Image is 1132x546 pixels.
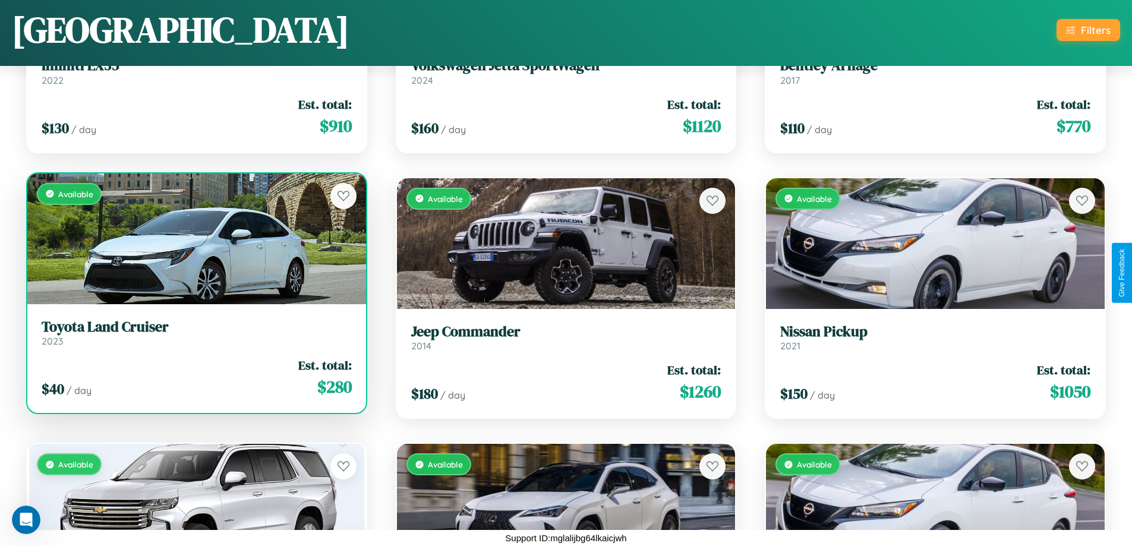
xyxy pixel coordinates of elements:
[780,57,1090,86] a: Bentley Arnage2017
[71,124,96,135] span: / day
[807,124,832,135] span: / day
[298,356,352,374] span: Est. total:
[411,323,721,352] a: Jeep Commander2014
[12,5,349,54] h1: [GEOGRAPHIC_DATA]
[780,384,808,403] span: $ 150
[411,74,433,86] span: 2024
[1057,19,1120,41] button: Filters
[667,96,721,113] span: Est. total:
[440,389,465,401] span: / day
[505,530,626,546] p: Support ID: mglalijbg64lkaicjwh
[411,118,439,138] span: $ 160
[1081,24,1111,36] div: Filters
[680,380,721,403] span: $ 1260
[441,124,466,135] span: / day
[797,459,832,469] span: Available
[411,57,721,74] h3: Volkswagen Jetta SportWagen
[1037,96,1090,113] span: Est. total:
[1050,380,1090,403] span: $ 1050
[780,323,1090,340] h3: Nissan Pickup
[780,57,1090,74] h3: Bentley Arnage
[1118,249,1126,297] div: Give Feedback
[320,114,352,138] span: $ 910
[780,323,1090,352] a: Nissan Pickup2021
[42,318,352,336] h3: Toyota Land Cruiser
[428,459,463,469] span: Available
[411,384,438,403] span: $ 180
[317,375,352,399] span: $ 280
[1057,114,1090,138] span: $ 770
[780,118,805,138] span: $ 110
[1037,361,1090,378] span: Est. total:
[12,506,40,534] iframe: Intercom live chat
[42,57,352,86] a: Infiniti EX352022
[667,361,721,378] span: Est. total:
[42,57,352,74] h3: Infiniti EX35
[780,74,800,86] span: 2017
[58,459,93,469] span: Available
[780,340,800,352] span: 2021
[42,74,64,86] span: 2022
[42,379,64,399] span: $ 40
[42,318,352,348] a: Toyota Land Cruiser2023
[428,194,463,204] span: Available
[810,389,835,401] span: / day
[797,194,832,204] span: Available
[67,384,92,396] span: / day
[411,340,431,352] span: 2014
[411,323,721,340] h3: Jeep Commander
[58,189,93,199] span: Available
[42,118,69,138] span: $ 130
[683,114,721,138] span: $ 1120
[411,57,721,86] a: Volkswagen Jetta SportWagen2024
[42,335,63,347] span: 2023
[298,96,352,113] span: Est. total:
